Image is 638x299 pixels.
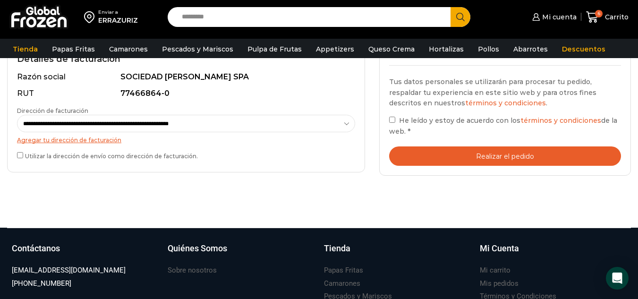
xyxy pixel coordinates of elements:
[451,7,470,27] button: Search button
[389,116,617,135] span: He leído y estoy de acuerdo con los de la web.
[17,88,119,99] div: RUT
[17,152,23,158] input: Utilizar la dirección de envío como dirección de facturación.
[120,88,350,99] div: 77466864-0
[324,242,470,264] a: Tienda
[17,150,355,160] label: Utilizar la dirección de envío como dirección de facturación.
[168,265,217,275] h3: Sobre nosotros
[480,242,626,264] a: Mi Cuenta
[12,242,158,264] a: Contáctanos
[120,72,350,83] div: SOCIEDAD [PERSON_NAME] SPA
[324,279,360,289] h3: Camarones
[84,9,98,25] img: address-field-icon.svg
[530,8,576,26] a: Mi cuenta
[389,146,621,166] button: Realizar el pedido
[311,40,359,58] a: Appetizers
[324,277,360,290] a: Camarones
[157,40,238,58] a: Pescados y Mariscos
[17,72,119,83] div: Razón social
[586,6,629,28] a: 6 Carrito
[473,40,504,58] a: Pollos
[595,10,603,17] span: 6
[603,12,629,22] span: Carrito
[12,279,71,289] h3: [PHONE_NUMBER]
[324,264,363,277] a: Papas Fritas
[12,264,126,277] a: [EMAIL_ADDRESS][DOMAIN_NAME]
[12,265,126,275] h3: [EMAIL_ADDRESS][DOMAIN_NAME]
[364,40,419,58] a: Queso Crema
[168,242,314,264] a: Quiénes Somos
[480,277,519,290] a: Mis pedidos
[17,137,121,144] a: Agregar tu dirección de facturación
[8,40,43,58] a: Tienda
[465,99,546,107] a: términos y condiciones
[557,40,610,58] a: Descuentos
[408,127,410,136] abbr: requerido
[389,117,395,123] input: He leído y estoy de acuerdo con lostérminos y condicionesde la web. *
[98,16,138,25] div: ERRAZURIZ
[98,9,138,16] div: Enviar a
[17,107,355,132] label: Dirección de facturación
[540,12,577,22] span: Mi cuenta
[17,54,355,65] h2: Detalles de facturación
[168,242,227,255] h3: Quiénes Somos
[168,264,217,277] a: Sobre nosotros
[389,77,621,108] p: Tus datos personales se utilizarán para procesar tu pedido, respaldar tu experiencia en este siti...
[509,40,553,58] a: Abarrotes
[480,279,519,289] h3: Mis pedidos
[12,277,71,290] a: [PHONE_NUMBER]
[480,264,510,277] a: Mi carrito
[47,40,100,58] a: Papas Fritas
[480,265,510,275] h3: Mi carrito
[324,242,350,255] h3: Tienda
[324,265,363,275] h3: Papas Fritas
[520,116,601,125] a: términos y condiciones
[480,242,519,255] h3: Mi Cuenta
[424,40,468,58] a: Hortalizas
[606,267,629,290] div: Open Intercom Messenger
[12,242,60,255] h3: Contáctanos
[17,115,355,132] select: Dirección de facturación
[104,40,153,58] a: Camarones
[243,40,306,58] a: Pulpa de Frutas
